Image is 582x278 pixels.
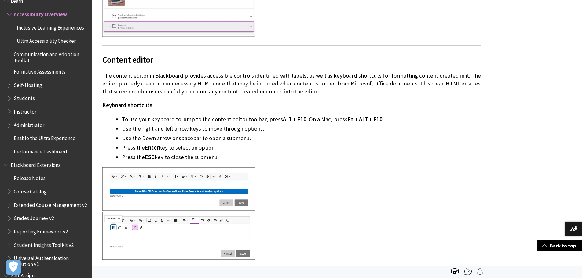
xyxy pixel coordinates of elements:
nav: Book outline for Blackboard Extensions [4,160,88,268]
span: Blackboard Extensions [11,160,60,168]
span: Inclusive Learning Experiences [17,23,84,31]
span: Instructor [14,107,36,115]
li: Press the key to close the submenu. [122,153,481,161]
li: To use your keyboard to jump to the content editor toolbar, press . On a Mac, press . [122,115,481,124]
li: Use the Down arrow or spacebar to open a submenu. [122,134,481,143]
span: ESC [145,153,155,161]
img: Follow this page [476,268,484,275]
span: Keyboard shortcuts [102,102,152,109]
li: Use the right and left arrow keys to move through options. [122,125,481,133]
span: Performance Dashboard [14,146,67,155]
span: Extended Course Management v2 [14,200,87,208]
span: Student Insights Toolkit v2 [14,240,74,248]
span: Universal Authentication Solution v2 [14,253,87,268]
span: Accessibility Overview [14,9,67,17]
span: Ultra Accessibility Checker [17,36,76,44]
p: The content editor in Blackboard provides accessible controls identified with labels, as well as ... [102,72,481,96]
img: Keyboard shortcuts for Ultra content editor [102,167,255,211]
span: Administrator [14,120,44,128]
span: Grades Journey v2 [14,213,54,222]
li: Press the key to select an option. [122,143,481,152]
img: More help [464,268,472,275]
span: Fn + ALT + F10 [347,116,383,123]
a: Back to top [537,240,582,251]
span: Content editor [102,53,481,66]
img: Keyboard shortcuts activated in Ultra content editor [102,212,255,260]
img: Print [451,268,459,275]
span: Enable the Ultra Experience [14,133,75,142]
span: Formative Assessments [14,67,65,75]
span: Communication and Adoption Toolkit [14,49,87,63]
span: ALT + F10 [283,116,306,123]
span: Course Catalog [14,186,47,195]
span: Reporting Framework v2 [14,226,68,235]
button: Open Preferences [6,260,21,275]
span: Self-Hosting [14,80,42,88]
span: Enter [145,144,159,151]
span: Students [14,93,35,102]
span: Release Notes [14,173,46,182]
